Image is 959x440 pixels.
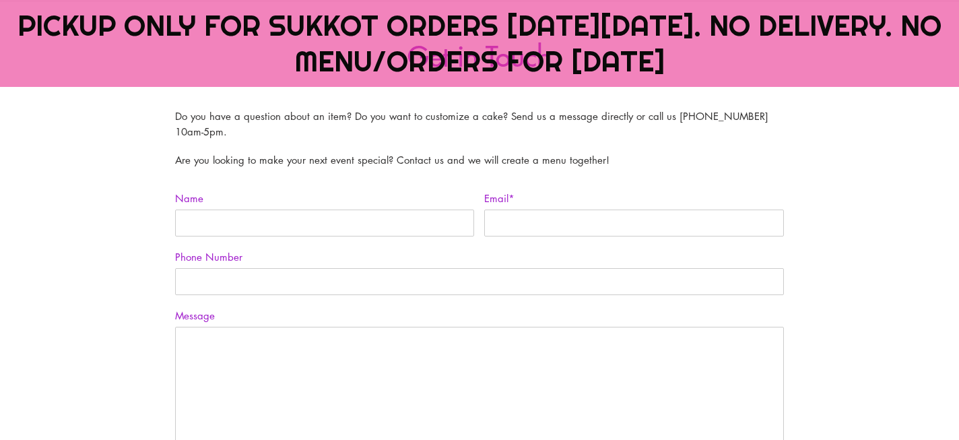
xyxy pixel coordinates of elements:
label: Message [175,308,783,323]
p: Do you have a question about an item? Do you want to customize a cake? Send us a message directly... [175,108,783,139]
label: Phone Number [175,249,783,265]
label: Email [484,191,783,206]
span: PICKUP ONLY FOR SUKKOT ORDERS [DATE][DATE]. NO DELIVERY. NO MENU/ORDERS FOR [DATE] [18,7,941,79]
label: Name [175,191,474,206]
p: Are you looking to make your next event special? Contact us and we will create a menu together! [175,152,783,168]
